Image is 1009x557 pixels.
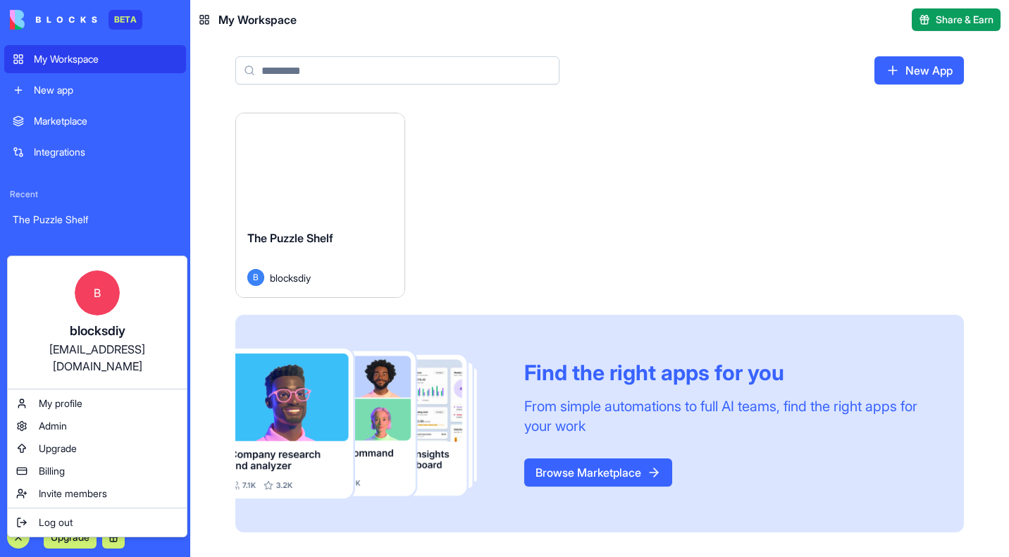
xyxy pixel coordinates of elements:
[39,515,73,530] span: Log out
[11,259,184,386] a: Bblocksdiy[EMAIL_ADDRESS][DOMAIN_NAME]
[13,213,178,227] div: The Puzzle Shelf
[22,341,173,375] div: [EMAIL_ADDRESS][DOMAIN_NAME]
[22,321,173,341] div: blocksdiy
[11,415,184,437] a: Admin
[39,464,65,478] span: Billing
[75,270,120,315] span: B
[39,419,67,433] span: Admin
[11,482,184,505] a: Invite members
[39,396,82,411] span: My profile
[39,442,77,456] span: Upgrade
[4,189,186,200] span: Recent
[11,392,184,415] a: My profile
[11,437,184,460] a: Upgrade
[39,487,107,501] span: Invite members
[11,460,184,482] a: Billing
